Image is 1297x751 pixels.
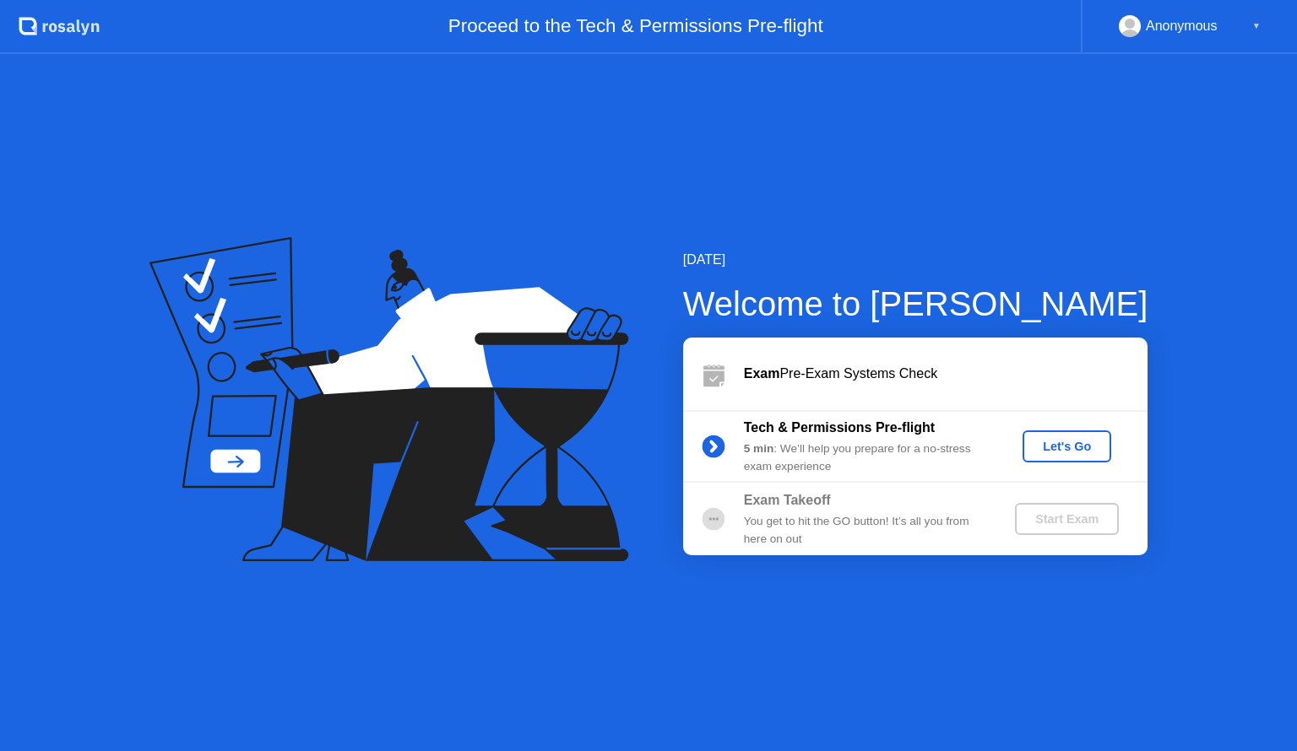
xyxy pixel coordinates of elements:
div: Start Exam [1022,512,1112,526]
div: Let's Go [1029,440,1104,453]
div: Welcome to [PERSON_NAME] [683,278,1148,329]
b: Exam Takeoff [744,493,831,507]
b: Exam [744,366,780,381]
div: You get to hit the GO button! It’s all you from here on out [744,513,987,548]
div: ▼ [1252,15,1261,37]
div: Anonymous [1146,15,1218,37]
b: Tech & Permissions Pre-flight [744,420,935,435]
b: 5 min [744,442,774,455]
div: Pre-Exam Systems Check [744,364,1148,384]
div: [DATE] [683,250,1148,270]
div: : We’ll help you prepare for a no-stress exam experience [744,440,987,475]
button: Start Exam [1015,503,1119,535]
button: Let's Go [1023,430,1111,462]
